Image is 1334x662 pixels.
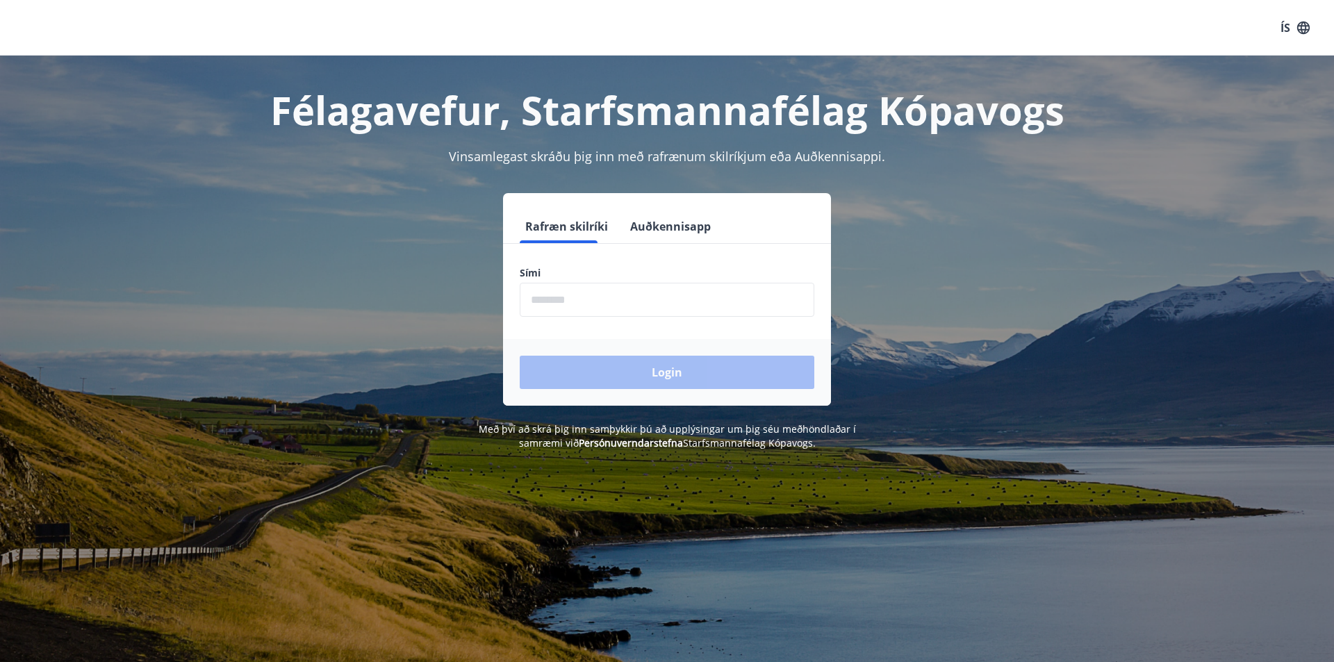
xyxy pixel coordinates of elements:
a: Persónuverndarstefna [579,436,683,449]
label: Sími [520,266,814,280]
span: Með því að skrá þig inn samþykkir þú að upplýsingar um þig séu meðhöndlaðar í samræmi við Starfsm... [479,422,856,449]
span: Vinsamlegast skráðu þig inn með rafrænum skilríkjum eða Auðkennisappi. [449,148,885,165]
h1: Félagavefur, Starfsmannafélag Kópavogs [183,83,1151,136]
button: ÍS [1273,15,1317,40]
button: Rafræn skilríki [520,210,614,243]
button: Auðkennisapp [625,210,716,243]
